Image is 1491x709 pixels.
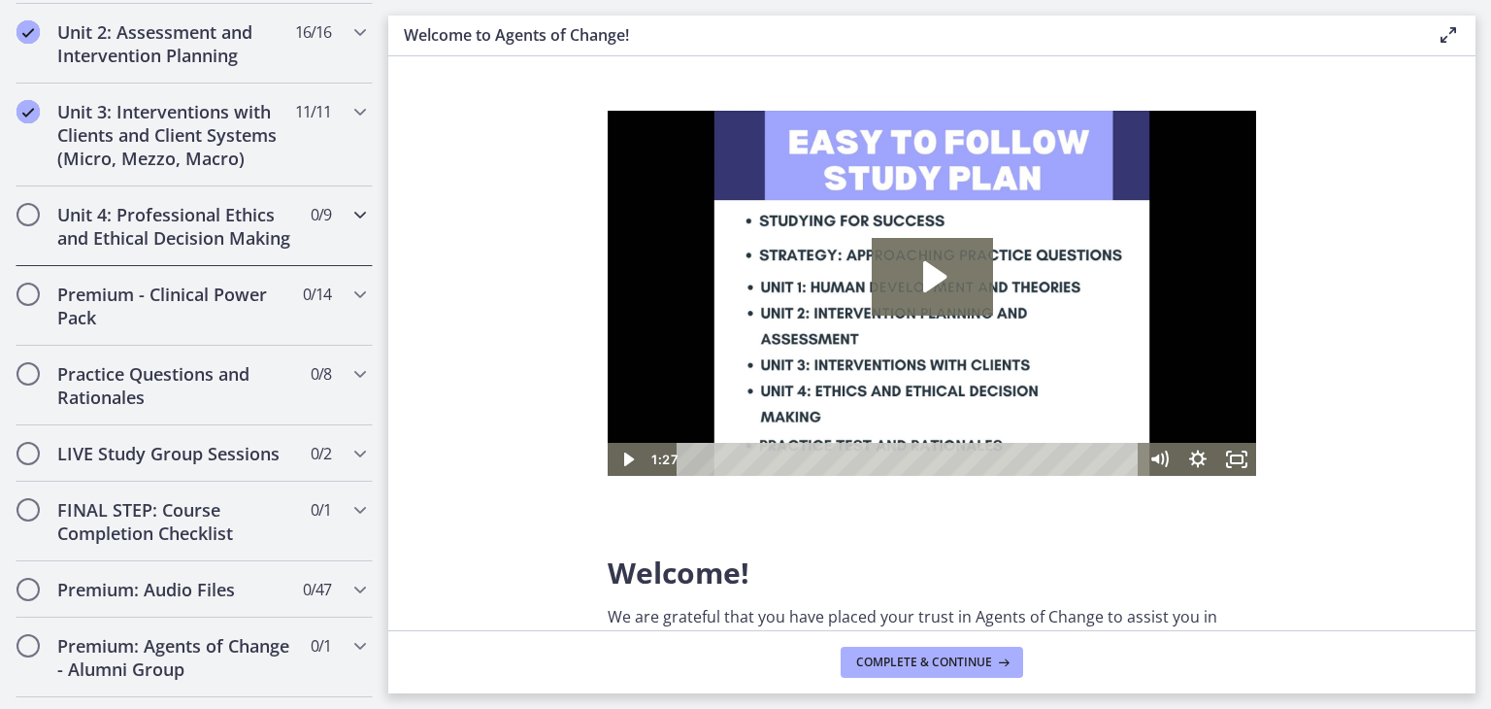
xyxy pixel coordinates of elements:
span: 0 / 1 [311,634,331,658]
button: Fullscreen [610,332,648,365]
h2: Practice Questions and Rationales [57,362,294,409]
button: Mute [532,332,571,365]
h2: Premium: Agents of Change - Alumni Group [57,634,294,681]
p: We are grateful that you have placed your trust in Agents of Change to assist you in preparing fo... [608,605,1256,675]
button: Show settings menu [571,332,610,365]
span: 0 / 8 [311,362,331,386]
h2: Premium - Clinical Power Pack [57,283,294,329]
span: 16 / 16 [295,20,331,44]
span: 0 / 2 [311,442,331,465]
span: 0 / 14 [303,283,331,306]
span: Complete & continue [856,655,992,670]
h2: Unit 3: Interventions with Clients and Client Systems (Micro, Mezzo, Macro) [57,100,294,170]
i: Completed [17,100,40,123]
h2: Unit 4: Professional Ethics and Ethical Decision Making [57,203,294,250]
span: 0 / 1 [311,498,331,522]
div: Playbar [83,332,522,365]
h2: LIVE Study Group Sessions [57,442,294,465]
span: 11 / 11 [295,100,331,123]
button: Complete & continue [841,647,1023,678]
h3: Welcome to Agents of Change! [404,23,1406,47]
h2: Premium: Audio Files [57,578,294,601]
span: 0 / 47 [303,578,331,601]
span: 0 / 9 [311,203,331,226]
h2: Unit 2: Assessment and Intervention Planning [57,20,294,67]
button: Play Video: c1o6hcmjueu5qasqsu00.mp4 [264,127,385,205]
i: Completed [17,20,40,44]
h2: FINAL STEP: Course Completion Checklist [57,498,294,545]
span: Welcome! [608,553,749,592]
